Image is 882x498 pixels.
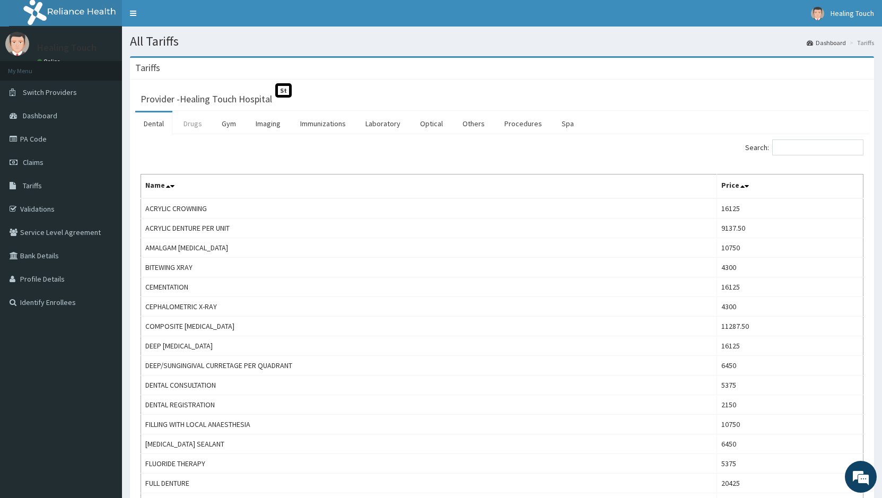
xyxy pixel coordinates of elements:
td: DENTAL CONSULTATION [141,375,717,395]
a: Drugs [175,112,211,135]
h3: Tariffs [135,63,160,73]
td: 20425 [717,474,863,493]
td: 10750 [717,415,863,434]
img: User Image [811,7,824,20]
td: DEEP [MEDICAL_DATA] [141,336,717,356]
td: 5375 [717,454,863,474]
a: Dental [135,112,172,135]
td: 5375 [717,375,863,395]
td: 16125 [717,336,863,356]
td: FILLING WITH LOCAL ANAESTHESIA [141,415,717,434]
a: Optical [412,112,451,135]
td: 2150 [717,395,863,415]
td: 9137.50 [717,219,863,238]
td: [MEDICAL_DATA] SEALANT [141,434,717,454]
input: Search: [772,139,863,155]
td: 6450 [717,434,863,454]
td: AMALGAM [MEDICAL_DATA] [141,238,717,258]
a: Dashboard [807,38,846,47]
label: Search: [745,139,863,155]
th: Name [141,174,717,199]
td: 11287.50 [717,317,863,336]
a: Laboratory [357,112,409,135]
td: CEPHALOMETRIC X-RAY [141,297,717,317]
a: Spa [553,112,582,135]
td: DEEP/SUNGINGIVAL CURRETAGE PER QUADRANT [141,356,717,375]
span: Claims [23,158,43,167]
td: 16125 [717,277,863,297]
td: 6450 [717,356,863,375]
td: FULL DENTURE [141,474,717,493]
td: CEMENTATION [141,277,717,297]
a: Gym [213,112,244,135]
a: Imaging [247,112,289,135]
span: St [275,83,292,98]
td: BITEWING XRAY [141,258,717,277]
a: Procedures [496,112,551,135]
img: User Image [5,32,29,56]
td: 4300 [717,258,863,277]
td: COMPOSITE [MEDICAL_DATA] [141,317,717,336]
td: 10750 [717,238,863,258]
a: Online [37,58,63,65]
td: 4300 [717,297,863,317]
p: Healing Touch [37,43,97,53]
td: DENTAL REGISTRATION [141,395,717,415]
span: Dashboard [23,111,57,120]
td: ACRYLIC DENTURE PER UNIT [141,219,717,238]
span: Switch Providers [23,88,77,97]
span: Healing Touch [831,8,874,18]
th: Price [717,174,863,199]
a: Others [454,112,493,135]
td: 16125 [717,198,863,219]
td: ACRYLIC CROWNING [141,198,717,219]
h3: Provider - Healing Touch Hospital [141,94,272,104]
li: Tariffs [847,38,874,47]
h1: All Tariffs [130,34,874,48]
span: Tariffs [23,181,42,190]
td: FLUORIDE THERAPY [141,454,717,474]
a: Immunizations [292,112,354,135]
